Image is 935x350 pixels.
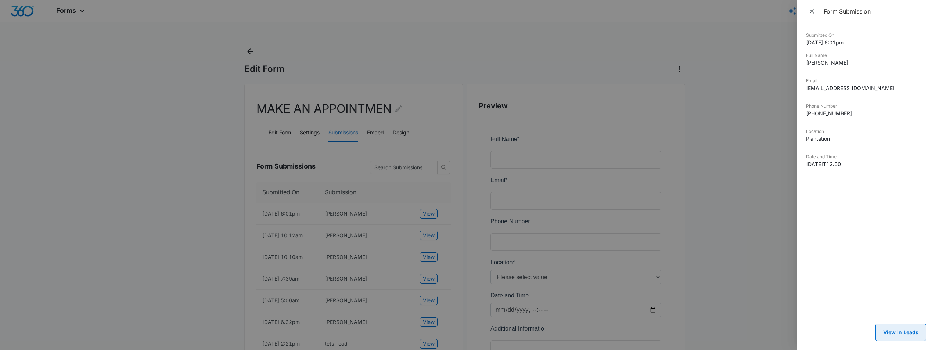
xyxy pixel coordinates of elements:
[806,154,926,160] dt: Date and Time
[806,6,819,17] button: Close
[806,128,926,135] dt: Location
[806,59,926,66] dd: [PERSON_NAME]
[5,234,75,241] span: BOOK AN APPOINTMENT
[806,77,926,84] dt: Email
[824,7,926,15] div: Form Submission
[806,109,926,117] dd: [PHONE_NUMBER]
[806,52,926,59] dt: Full Name
[808,6,817,17] span: Close
[806,135,926,142] dd: Plantation
[806,160,926,168] dd: [DATE]T12:00
[806,84,926,92] dd: [EMAIL_ADDRESS][DOMAIN_NAME]
[875,324,926,341] button: View in Leads
[806,39,926,46] dd: [DATE] 6:01pm
[806,32,926,39] dt: Submitted On
[806,103,926,109] dt: Phone Number
[145,227,239,249] iframe: reCAPTCHA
